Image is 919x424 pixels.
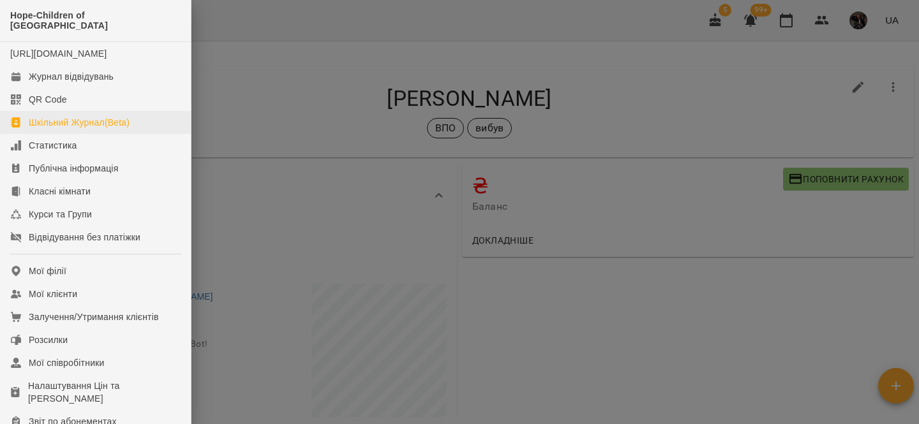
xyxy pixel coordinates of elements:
[29,231,140,244] div: Відвідування без платіжки
[29,265,66,277] div: Мої філії
[29,356,105,369] div: Мої співробітники
[29,288,77,300] div: Мої клієнти
[29,185,91,198] div: Класні кімнати
[29,311,159,323] div: Залучення/Утримання клієнтів
[29,116,130,129] div: Шкільний Журнал(Beta)
[29,93,67,106] div: QR Code
[28,379,181,405] div: Налаштування Цін та [PERSON_NAME]
[29,333,68,346] div: Розсилки
[29,208,92,221] div: Курси та Групи
[29,162,118,175] div: Публічна інформація
[29,70,114,83] div: Журнал відвідувань
[10,48,107,59] a: [URL][DOMAIN_NAME]
[10,10,181,31] span: Hope-Children of [GEOGRAPHIC_DATA]
[29,139,77,152] div: Статистика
